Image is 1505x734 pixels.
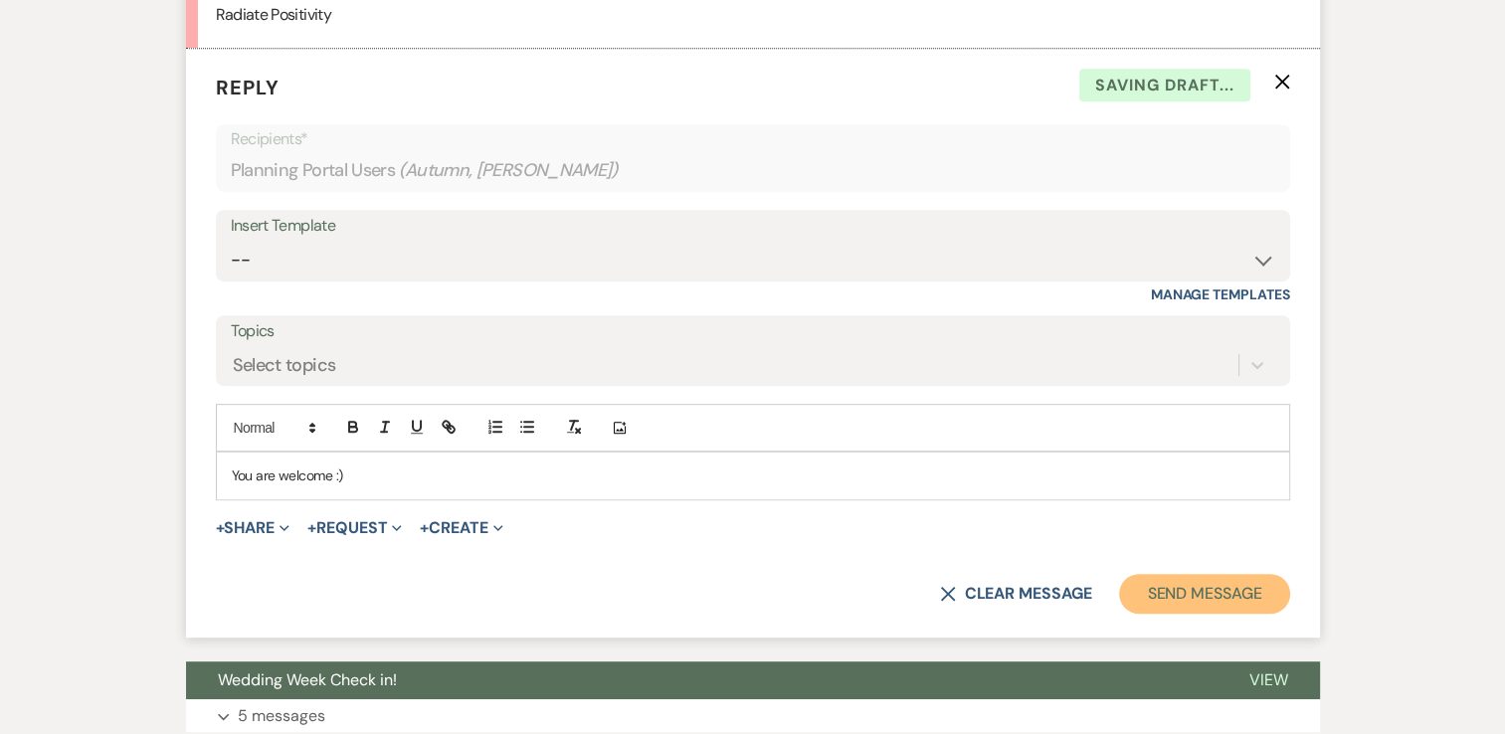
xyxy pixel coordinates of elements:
[307,520,402,536] button: Request
[218,669,397,690] span: Wedding Week Check in!
[186,661,1218,699] button: Wedding Week Check in!
[940,586,1091,602] button: Clear message
[1119,574,1289,614] button: Send Message
[231,317,1275,346] label: Topics
[216,520,225,536] span: +
[186,699,1320,733] button: 5 messages
[1151,285,1290,303] a: Manage Templates
[1218,661,1320,699] button: View
[231,151,1275,190] div: Planning Portal Users
[1079,69,1250,102] span: Saving draft...
[1249,669,1288,690] span: View
[216,75,280,100] span: Reply
[216,520,290,536] button: Share
[420,520,429,536] span: +
[420,520,502,536] button: Create
[233,352,336,379] div: Select topics
[231,126,1275,152] p: Recipients*
[232,464,1274,486] p: You are welcome :)
[238,703,325,729] p: 5 messages
[307,520,316,536] span: +
[231,212,1275,241] div: Insert Template
[399,157,619,184] span: ( Autumn, [PERSON_NAME] )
